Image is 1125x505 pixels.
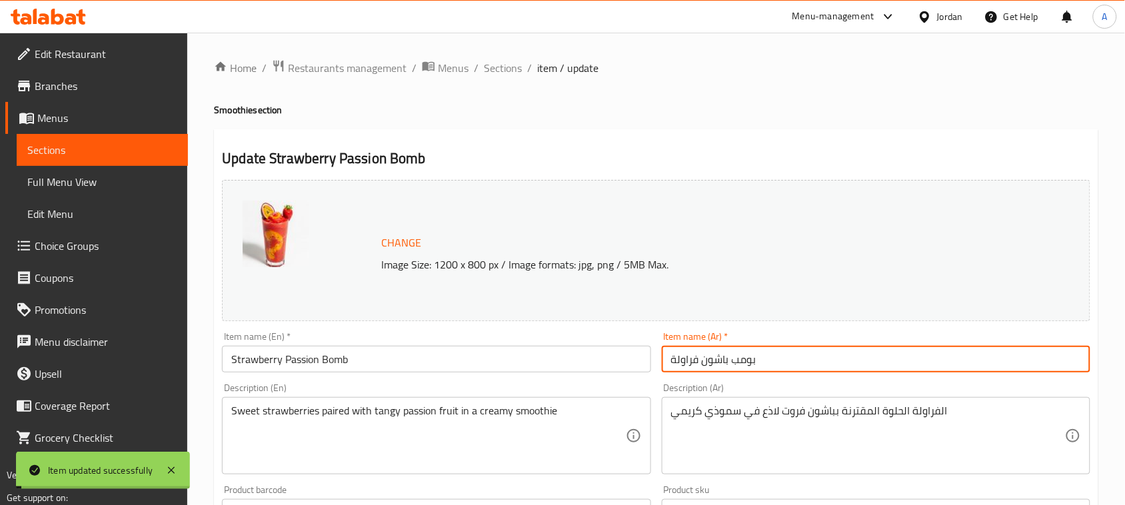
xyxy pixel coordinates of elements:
a: Full Menu View [17,166,188,198]
h4: Smoothie section [214,103,1098,117]
span: Change [381,233,421,252]
span: Edit Restaurant [35,46,177,62]
a: Coupons [5,262,188,294]
a: Upsell [5,358,188,390]
a: Menus [422,59,469,77]
span: Sections [27,142,177,158]
span: Menus [37,110,177,126]
a: Branches [5,70,188,102]
a: Coverage Report [5,390,188,422]
li: / [527,60,532,76]
span: Restaurants management [288,60,407,76]
div: Jordan [937,9,963,24]
span: Coverage Report [35,398,177,414]
a: Menus [5,102,188,134]
a: Sections [484,60,522,76]
span: Upsell [35,366,177,382]
span: Promotions [35,302,177,318]
a: Restaurants management [272,59,407,77]
textarea: Sweet strawberries paired with tangy passion fruit in a creamy smoothie [231,404,625,468]
span: Menus [438,60,469,76]
li: / [262,60,267,76]
a: Sections [17,134,188,166]
span: Menu disclaimer [35,334,177,350]
button: Change [376,229,427,256]
span: Branches [35,78,177,94]
span: Choice Groups [35,238,177,254]
a: Choice Groups [5,230,188,262]
div: Item updated successfully [48,463,153,478]
span: Edit Menu [27,206,177,222]
a: Grocery Checklist [5,422,188,454]
a: Menu disclaimer [5,326,188,358]
span: Full Menu View [27,174,177,190]
textarea: الفراولة الحلوة المقترنة بباشون فروت لاذع في سموذي كريمي [671,404,1065,468]
a: Home [214,60,257,76]
nav: breadcrumb [214,59,1098,77]
span: Coupons [35,270,177,286]
span: Version: [7,466,39,484]
li: / [474,60,479,76]
span: Grocery Checklist [35,430,177,446]
a: Edit Menu [17,198,188,230]
li: / [412,60,417,76]
span: A [1102,9,1108,24]
h2: Update Strawberry Passion Bomb [222,149,1090,169]
input: Enter name En [222,346,650,372]
img: Strawberry_Passion_Bomb638911401552388551.jpg [243,201,309,267]
input: Enter name Ar [662,346,1090,372]
p: Image Size: 1200 x 800 px / Image formats: jpg, png / 5MB Max. [376,256,996,272]
div: Menu-management [792,9,874,25]
span: item / update [537,60,598,76]
a: Promotions [5,294,188,326]
a: Edit Restaurant [5,38,188,70]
